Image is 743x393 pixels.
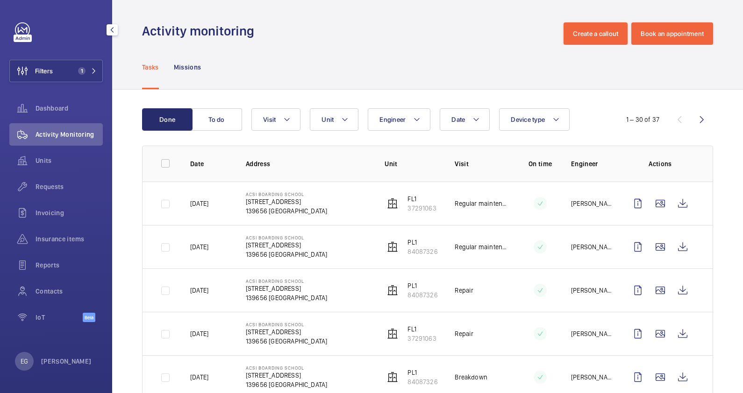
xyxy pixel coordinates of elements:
[379,116,406,123] span: Engineer
[246,293,327,302] p: 139656 [GEOGRAPHIC_DATA]
[407,334,436,343] p: 37291063
[407,194,436,204] p: FL1
[192,108,242,131] button: To do
[36,130,103,139] span: Activity Monitoring
[564,22,628,45] button: Create a callout
[571,199,612,208] p: [PERSON_NAME] Bin [PERSON_NAME]
[246,159,370,168] p: Address
[499,108,570,131] button: Device type
[36,313,83,322] span: IoT
[190,372,208,382] p: [DATE]
[36,287,103,296] span: Contacts
[455,372,487,382] p: Breakdown
[36,208,103,218] span: Invoicing
[524,159,556,168] p: On time
[387,241,398,253] img: elevator.svg
[174,63,201,72] p: Missions
[190,159,231,168] p: Date
[41,357,92,366] p: [PERSON_NAME]
[310,108,358,131] button: Unit
[455,286,473,295] p: Repair
[407,247,437,256] p: 84087326
[407,368,437,377] p: PL1
[190,242,208,252] p: [DATE]
[9,60,103,82] button: Filters1
[451,116,465,123] span: Date
[190,199,208,208] p: [DATE]
[246,278,327,284] p: ACSI Boarding School
[571,242,612,252] p: [PERSON_NAME] Bin [PERSON_NAME]
[387,372,398,383] img: elevator.svg
[246,235,327,240] p: ACSI Boarding School
[246,284,327,293] p: [STREET_ADDRESS]
[626,115,659,124] div: 1 – 30 of 37
[511,116,545,123] span: Device type
[35,66,53,76] span: Filters
[251,108,300,131] button: Visit
[246,250,327,259] p: 139656 [GEOGRAPHIC_DATA]
[142,108,193,131] button: Done
[571,329,612,338] p: [PERSON_NAME]
[368,108,430,131] button: Engineer
[407,204,436,213] p: 37291063
[190,286,208,295] p: [DATE]
[571,159,612,168] p: Engineer
[36,234,103,244] span: Insurance items
[455,242,509,252] p: Regular maintenance
[407,377,437,386] p: 84087326
[83,313,95,322] span: Beta
[246,206,327,216] p: 139656 [GEOGRAPHIC_DATA]
[631,22,713,45] button: Book an appointment
[246,380,327,389] p: 139656 [GEOGRAPHIC_DATA]
[407,290,437,300] p: 84087326
[387,285,398,296] img: elevator.svg
[246,240,327,250] p: [STREET_ADDRESS]
[36,182,103,191] span: Requests
[246,327,327,337] p: [STREET_ADDRESS]
[455,329,473,338] p: Repair
[387,328,398,339] img: elevator.svg
[246,371,327,380] p: [STREET_ADDRESS]
[246,337,327,346] p: 139656 [GEOGRAPHIC_DATA]
[263,116,276,123] span: Visit
[36,260,103,270] span: Reports
[455,199,509,208] p: Regular maintenance
[571,372,612,382] p: [PERSON_NAME]
[407,281,437,290] p: PL1
[385,159,440,168] p: Unit
[21,357,28,366] p: EG
[36,156,103,165] span: Units
[440,108,490,131] button: Date
[36,104,103,113] span: Dashboard
[142,22,260,40] h1: Activity monitoring
[246,365,327,371] p: ACSI Boarding School
[455,159,509,168] p: Visit
[627,159,694,168] p: Actions
[246,197,327,206] p: [STREET_ADDRESS]
[571,286,612,295] p: [PERSON_NAME]
[321,116,334,123] span: Unit
[246,322,327,327] p: ACSI Boarding School
[78,67,86,75] span: 1
[387,198,398,209] img: elevator.svg
[190,329,208,338] p: [DATE]
[246,191,327,197] p: ACSI Boarding School
[407,238,437,247] p: PL1
[142,63,159,72] p: Tasks
[407,324,436,334] p: FL1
